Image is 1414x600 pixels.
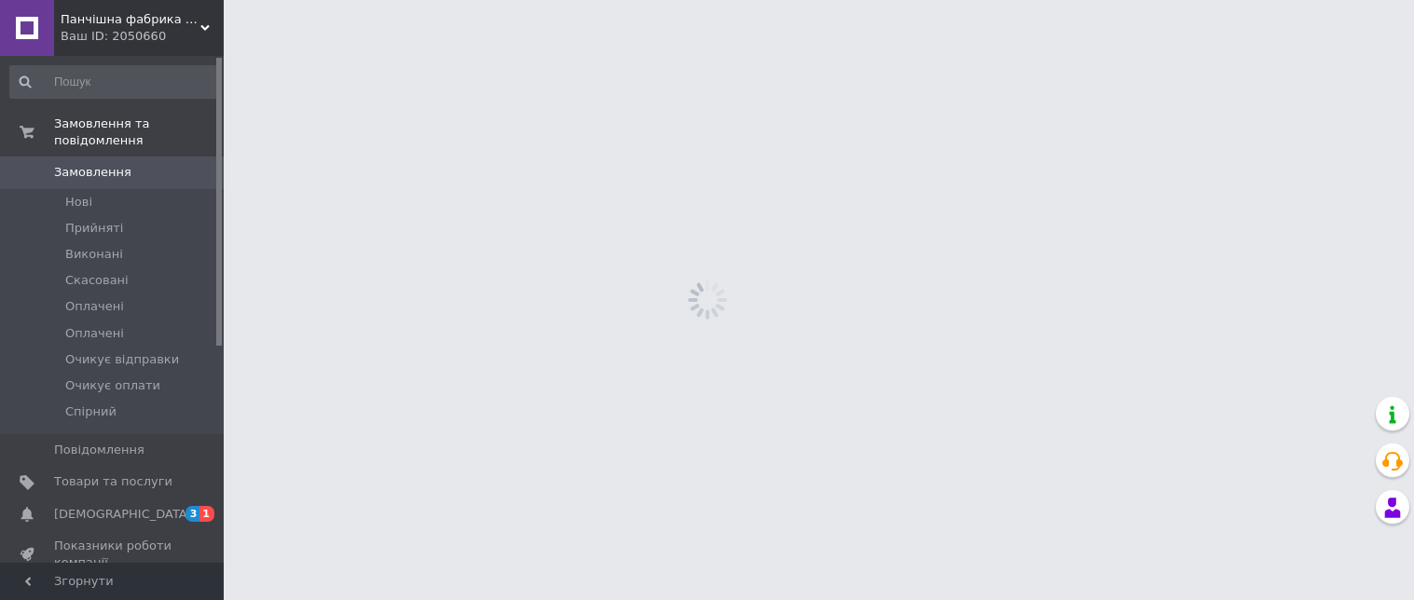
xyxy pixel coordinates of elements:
span: Панчішна фабрика ТМ "Ломани" [61,11,200,28]
span: Нові [65,194,92,211]
span: Оплачені [65,298,124,315]
span: Скасовані [65,272,129,289]
div: Ваш ID: 2050660 [61,28,224,45]
span: Очикує відправки [65,351,179,368]
span: Замовлення [54,164,131,181]
span: Спірний [65,403,117,420]
span: Замовлення та повідомлення [54,116,224,149]
span: Виконані [65,246,123,263]
span: Показники роботи компанії [54,538,172,571]
span: 1 [199,506,214,522]
span: Товари та послуги [54,473,172,490]
span: Повідомлення [54,442,144,458]
span: 3 [185,506,200,522]
span: Прийняті [65,220,123,237]
span: Очикує оплати [65,377,160,394]
input: Пошук [9,65,220,99]
span: Оплачені [65,325,124,342]
span: [DEMOGRAPHIC_DATA] [54,506,192,523]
